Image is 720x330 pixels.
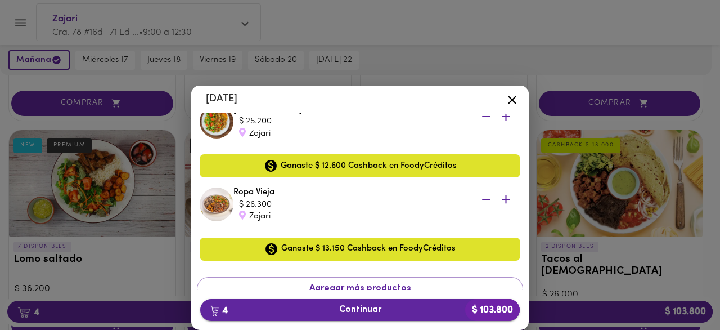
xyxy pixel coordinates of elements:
[200,238,520,261] div: Ganaste $ 13.150 Cashback en FoodyCréditos
[239,115,464,127] div: $ 25.200
[239,128,464,140] div: Zajari
[233,186,520,222] div: Ropa Vieja
[200,154,520,177] div: Ganaste $ 12.600 Cashback en FoodyCréditos
[233,104,520,140] div: [PERSON_NAME]
[210,305,219,316] img: cart.png
[200,105,233,139] img: Arroz chaufa
[197,277,523,300] button: Agregar más productos
[204,303,235,318] b: 4
[200,299,520,321] button: 4Continuar$ 103.800
[655,265,709,319] iframe: Messagebird Livechat Widget
[209,305,511,315] span: Continuar
[206,283,514,294] span: Agregar más productos
[239,211,464,222] div: Zajari
[239,199,464,211] div: $ 26.300
[465,299,520,321] b: $ 103.800
[200,188,233,221] img: Ropa Vieja
[197,86,523,113] li: [DATE]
